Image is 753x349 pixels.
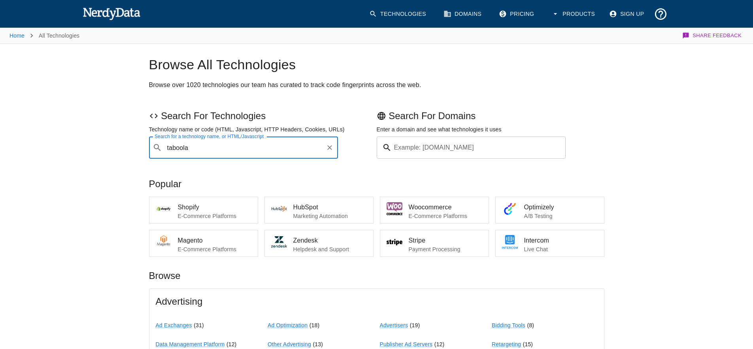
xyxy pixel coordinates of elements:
[492,322,525,328] a: Bidding Tools
[364,4,432,24] a: Technologies
[149,197,258,224] a: ShopifyE-Commerce Platforms
[268,341,311,347] a: Other Advertising
[9,32,25,39] a: Home
[155,133,264,140] label: Search for a technology name, or HTML/Javascript
[380,197,489,224] a: WoocommerceE-Commerce Platforms
[494,4,540,24] a: Pricing
[226,341,237,347] span: ( 12 )
[149,230,258,257] a: MagentoE-Commerce Platforms
[409,236,482,245] span: Stripe
[324,142,335,153] button: Clear
[409,245,482,253] p: Payment Processing
[149,110,377,122] p: Search For Technologies
[409,203,482,212] span: Woocommerce
[293,236,367,245] span: Zendesk
[604,4,650,24] a: Sign Up
[377,110,604,122] p: Search For Domains
[380,322,408,328] a: Advertisers
[149,178,604,190] p: Popular
[651,4,671,24] button: Support and Documentation
[293,212,367,220] p: Marketing Automation
[524,203,598,212] span: Optimizely
[523,341,533,347] span: ( 15 )
[434,341,445,347] span: ( 12 )
[268,322,308,328] a: Ad Optimization
[156,322,192,328] a: Ad Exchanges
[149,80,604,91] h2: Browse over 1020 technologies our team has curated to track code fingerprints across the web.
[410,322,420,328] span: ( 19 )
[547,4,601,24] button: Products
[380,341,433,347] a: Publisher Ad Servers
[380,230,489,257] a: StripePayment Processing
[156,341,225,347] a: Data Management Platform
[439,4,488,24] a: Domains
[149,269,604,282] p: Browse
[9,28,79,44] nav: breadcrumb
[495,230,604,257] a: IntercomLive Chat
[495,197,604,224] a: OptimizelyA/B Testing
[524,245,598,253] p: Live Chat
[156,295,598,308] span: Advertising
[681,28,744,44] button: Share Feedback
[524,236,598,245] span: Intercom
[178,212,251,220] p: E-Commerce Platforms
[313,341,323,347] span: ( 13 )
[310,322,320,328] span: ( 18 )
[149,57,604,73] h1: Browse All Technologies
[527,322,534,328] span: ( 8 )
[293,245,367,253] p: Helpdesk and Support
[39,32,79,40] p: All Technologies
[409,212,482,220] p: E-Commerce Platforms
[377,125,604,133] p: Enter a domain and see what technologies it uses
[194,322,204,328] span: ( 31 )
[293,203,367,212] span: HubSpot
[178,203,251,212] span: Shopify
[83,6,141,21] img: NerdyData.com
[178,236,251,245] span: Magento
[178,245,251,253] p: E-Commerce Platforms
[492,341,521,347] a: Retargeting
[149,125,377,133] p: Technology name or code (HTML, Javascript, HTTP Headers, Cookies, URLs)
[524,212,598,220] p: A/B Testing
[264,230,374,257] a: ZendeskHelpdesk and Support
[264,197,374,224] a: HubSpotMarketing Automation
